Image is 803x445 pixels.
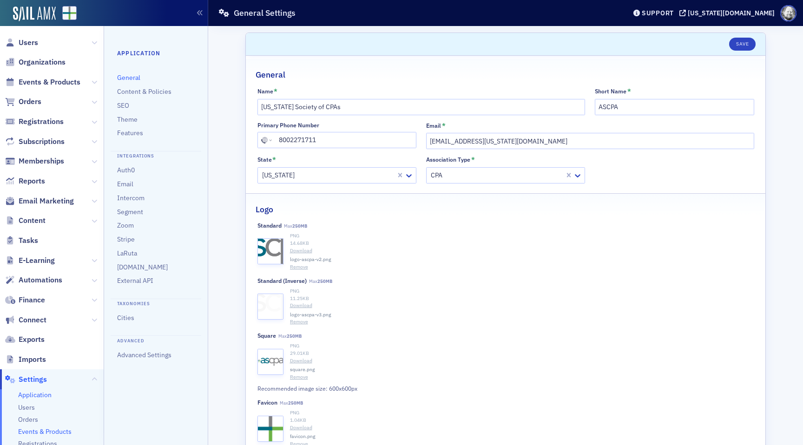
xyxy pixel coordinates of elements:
[442,122,446,130] abbr: This field is required
[19,117,64,127] span: Registrations
[5,97,41,107] a: Orders
[19,137,65,147] span: Subscriptions
[290,433,316,440] span: favicon.png
[117,314,134,322] a: Cities
[257,88,273,95] div: Name
[257,156,272,163] div: State
[290,288,754,295] div: PNG
[56,6,77,22] a: View Homepage
[5,236,38,246] a: Tasks
[5,255,55,266] a: E-Learning
[5,275,62,285] a: Automations
[13,7,56,21] img: SailAMX
[117,166,135,174] a: Auth0
[117,351,171,359] a: Advanced Settings
[256,69,285,81] h2: General
[257,332,276,339] div: Square
[19,57,66,67] span: Organizations
[117,73,140,82] a: General
[117,263,168,271] a: [DOMAIN_NAME]
[257,222,282,229] div: Standard
[426,122,441,129] div: Email
[256,203,273,216] h2: Logo
[19,236,38,246] span: Tasks
[426,156,470,163] div: Association Type
[5,137,65,147] a: Subscriptions
[290,311,331,319] span: logo-ascpa-v3.png
[19,275,62,285] span: Automations
[290,417,754,424] div: 1.04 KB
[5,196,74,206] a: Email Marketing
[19,315,46,325] span: Connect
[288,400,303,406] span: 250MB
[117,235,135,243] a: Stripe
[290,295,754,302] div: 11.25 KB
[19,77,80,87] span: Events & Products
[5,315,46,325] a: Connect
[5,354,46,365] a: Imports
[627,87,631,96] abbr: This field is required
[642,9,674,17] div: Support
[290,302,754,309] a: Download
[19,38,38,48] span: Users
[278,333,302,339] span: Max
[272,156,276,164] abbr: This field is required
[111,299,201,308] h4: Taxonomies
[729,38,756,51] button: Save
[290,247,754,255] a: Download
[117,249,137,257] a: LaRuta
[471,156,475,164] abbr: This field is required
[111,335,201,344] h4: Advanced
[292,223,307,229] span: 250MB
[290,240,754,247] div: 14.68 KB
[117,101,129,110] a: SEO
[19,97,41,107] span: Orders
[19,295,45,305] span: Finance
[5,117,64,127] a: Registrations
[287,333,302,339] span: 250MB
[5,38,38,48] a: Users
[5,77,80,87] a: Events & Products
[19,196,74,206] span: Email Marketing
[18,391,52,399] span: Application
[18,403,35,412] a: Users
[5,156,64,166] a: Memberships
[5,374,47,385] a: Settings
[117,208,143,216] a: Segment
[290,263,308,271] button: Remove
[688,9,775,17] div: [US_STATE][DOMAIN_NAME]
[19,334,45,345] span: Exports
[257,122,319,129] div: Primary Phone Number
[19,354,46,365] span: Imports
[117,180,133,188] a: Email
[18,427,72,436] a: Events & Products
[111,151,201,160] h4: Integrations
[290,373,308,381] button: Remove
[117,49,195,57] h4: Application
[19,156,64,166] span: Memberships
[595,88,626,95] div: Short Name
[19,374,47,385] span: Settings
[280,400,303,406] span: Max
[290,350,754,357] div: 29.01 KB
[290,424,754,432] a: Download
[679,10,778,16] button: [US_STATE][DOMAIN_NAME]
[117,87,171,96] a: Content & Policies
[62,6,77,20] img: SailAMX
[5,334,45,345] a: Exports
[290,357,754,365] a: Download
[19,176,45,186] span: Reports
[257,277,307,284] div: Standard (Inverse)
[117,276,153,285] a: External API
[19,255,55,266] span: E-Learning
[257,384,570,393] div: Recommended image size: 600x600px
[117,221,134,229] a: Zoom
[290,256,331,263] span: logo-ascpa-v2.png
[117,129,143,137] a: Features
[257,399,277,406] div: Favicon
[234,7,296,19] h1: General Settings
[290,366,315,373] span: square.png
[18,415,38,424] a: Orders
